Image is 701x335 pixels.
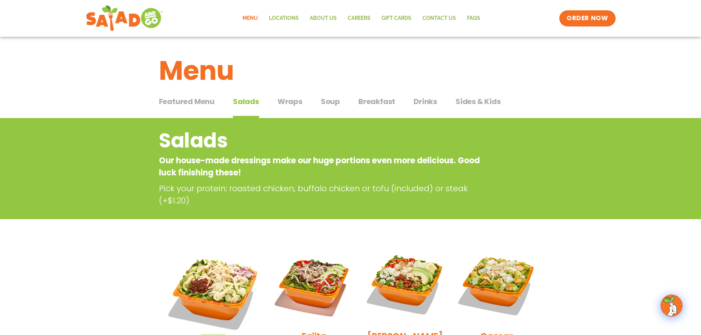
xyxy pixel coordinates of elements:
span: Wraps [277,96,302,107]
a: GIFT CARDS [376,10,417,27]
img: new-SAG-logo-768×292 [86,4,163,33]
p: Pick your protein: roasted chicken, buffalo chicken or tofu (included) or steak (+$1.20) [159,182,486,207]
img: Product photo for Fajita Salad [273,244,354,324]
span: Drinks [414,96,437,107]
p: Our house-made dressings make our huge portions even more delicious. Good luck finishing these! [159,154,483,179]
a: About Us [304,10,342,27]
a: Careers [342,10,376,27]
span: Sides & Kids [456,96,501,107]
span: Breakfast [358,96,395,107]
span: Soup [321,96,340,107]
div: Tabbed content [159,93,542,118]
a: Contact Us [417,10,461,27]
a: FAQs [461,10,486,27]
span: Featured Menu [159,96,215,107]
h1: Menu [159,51,542,90]
img: Product photo for Caesar Salad [456,244,537,324]
span: ORDER NOW [567,14,608,23]
span: Salads [233,96,259,107]
img: wpChatIcon [661,295,682,316]
nav: Menu [237,10,486,27]
img: Product photo for Cobb Salad [365,244,445,324]
a: ORDER NOW [559,10,615,26]
a: Menu [237,10,263,27]
a: Locations [263,10,304,27]
h2: Salads [159,126,483,156]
